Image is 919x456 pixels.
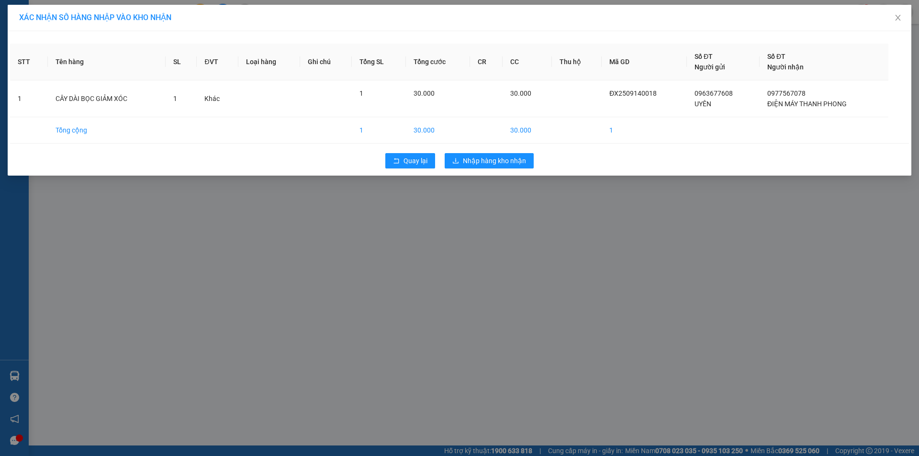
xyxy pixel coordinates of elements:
[470,44,503,80] th: CR
[393,157,400,165] span: rollback
[767,89,806,97] span: 0977567078
[695,53,713,60] span: Số ĐT
[48,117,166,144] td: Tổng cộng
[352,44,406,80] th: Tổng SL
[510,89,531,97] span: 30.000
[445,153,534,168] button: downloadNhập hàng kho nhận
[173,95,177,102] span: 1
[166,44,197,80] th: SL
[238,44,300,80] th: Loại hàng
[602,44,687,80] th: Mã GD
[48,80,166,117] td: CÂY DÀI BỌC GIẢM XÓC
[602,117,687,144] td: 1
[385,153,435,168] button: rollbackQuay lại
[503,117,552,144] td: 30.000
[503,44,552,80] th: CC
[406,117,470,144] td: 30.000
[197,80,238,117] td: Khác
[695,89,733,97] span: 0963677608
[10,44,48,80] th: STT
[885,5,911,32] button: Close
[767,100,847,108] span: ĐIỆN MÁY THANH PHONG
[359,89,363,97] span: 1
[552,44,602,80] th: Thu hộ
[609,89,657,97] span: ĐX2509140018
[767,53,785,60] span: Số ĐT
[695,100,711,108] span: UYÊN
[300,44,352,80] th: Ghi chú
[19,13,171,22] span: XÁC NHẬN SỐ HÀNG NHẬP VÀO KHO NHẬN
[352,117,406,144] td: 1
[414,89,435,97] span: 30.000
[197,44,238,80] th: ĐVT
[10,80,48,117] td: 1
[894,14,902,22] span: close
[406,44,470,80] th: Tổng cước
[452,157,459,165] span: download
[695,63,725,71] span: Người gửi
[403,156,427,166] span: Quay lại
[48,44,166,80] th: Tên hàng
[767,63,804,71] span: Người nhận
[463,156,526,166] span: Nhập hàng kho nhận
